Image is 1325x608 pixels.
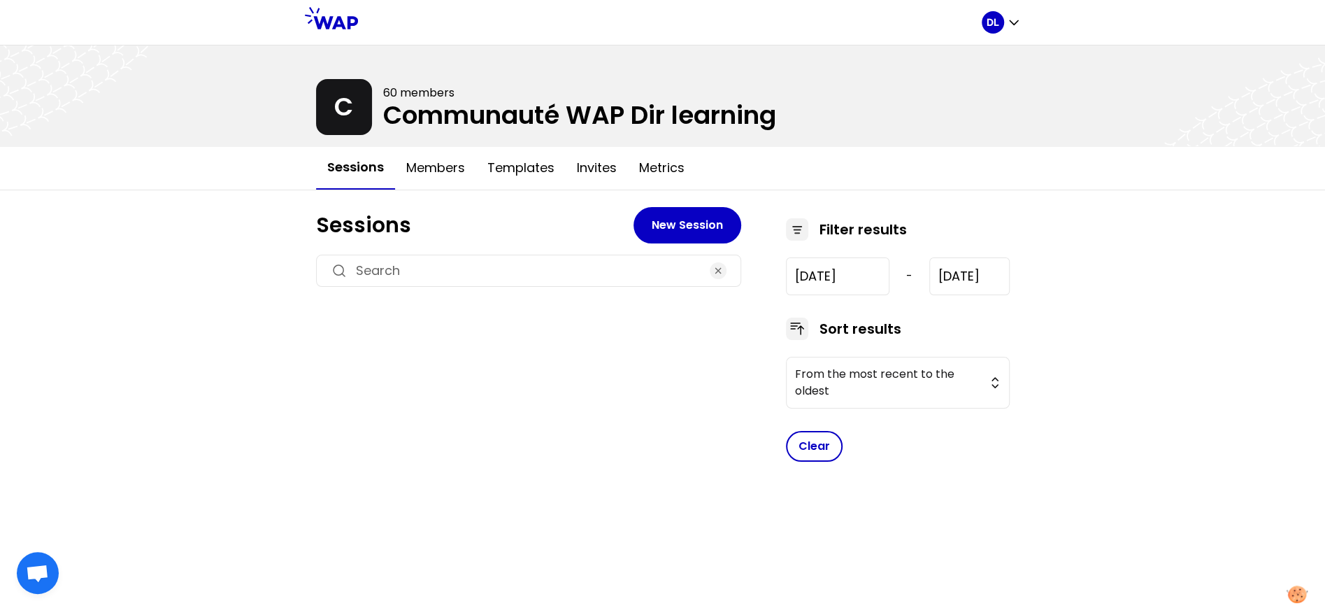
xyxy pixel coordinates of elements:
input: YYYY-M-D [786,257,890,295]
button: Templates [476,147,566,189]
button: Sessions [316,146,395,190]
input: Search [356,261,701,281]
h1: Sessions [316,213,633,238]
button: Metrics [628,147,696,189]
input: YYYY-M-D [929,257,1009,295]
button: DL [982,11,1021,34]
h3: Filter results [819,220,907,239]
button: New Session [633,207,741,243]
div: Ouvrir le chat [17,552,59,594]
button: From the most recent to the oldest [786,357,1010,409]
p: DL [987,15,999,29]
button: Clear [786,431,843,462]
span: - [906,268,912,285]
h3: Sort results [819,319,901,339]
button: Invites [566,147,628,189]
button: Members [395,147,476,189]
span: From the most recent to the oldest [795,366,981,400]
